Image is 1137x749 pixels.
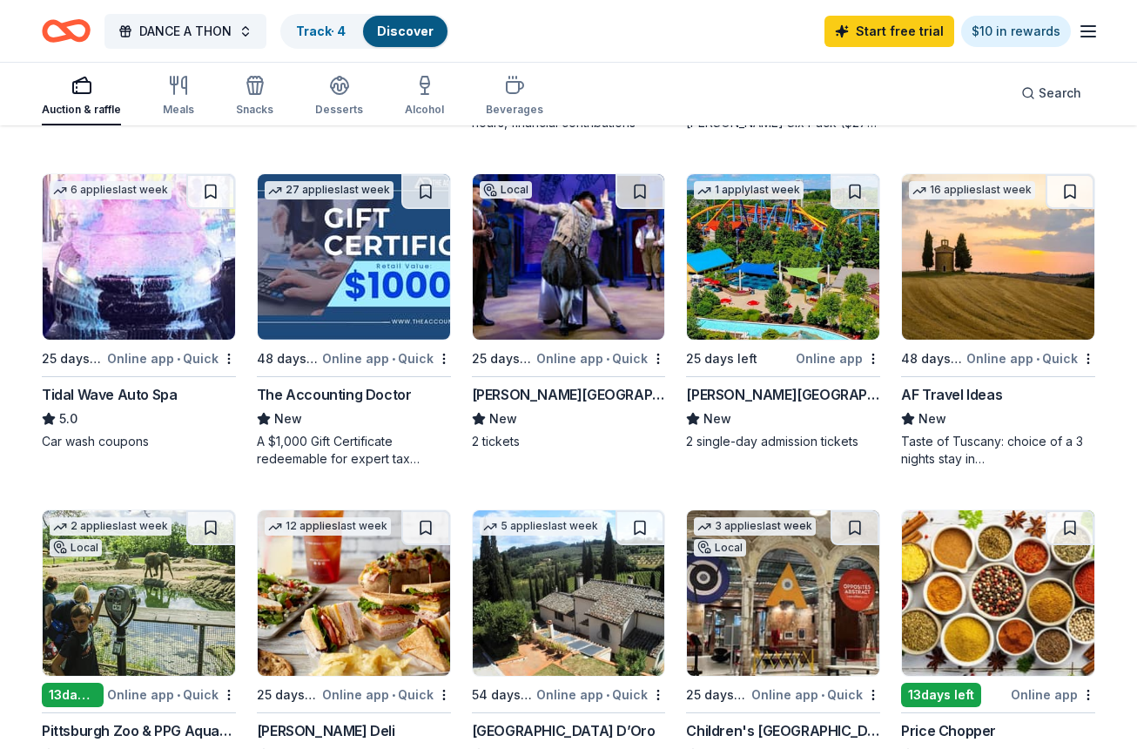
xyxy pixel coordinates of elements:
div: 25 days left [42,348,104,369]
span: • [392,352,395,366]
div: Taste of Tuscany: choice of a 3 nights stay in [GEOGRAPHIC_DATA] or a 5 night stay in [GEOGRAPHIC... [901,433,1095,468]
div: 5 applies last week [480,517,602,536]
div: Price Chopper [901,720,996,741]
div: Online app Quick [536,684,665,705]
div: 48 days left [901,348,963,369]
div: Pittsburgh Zoo & PPG Aquarium [42,720,236,741]
div: 3 applies last week [694,517,816,536]
span: New [489,408,517,429]
div: Online app Quick [107,348,236,369]
div: [GEOGRAPHIC_DATA] D’Oro [472,720,656,741]
span: • [392,688,395,702]
button: Snacks [236,68,273,125]
div: [PERSON_NAME] Deli [257,720,395,741]
div: Desserts [315,103,363,117]
img: Image for McAlister's Deli [258,510,450,676]
button: Alcohol [405,68,444,125]
a: Discover [377,24,434,38]
a: Image for AF Travel Ideas16 applieslast week48 days leftOnline app•QuickAF Travel IdeasNewTaste o... [901,173,1095,468]
button: Beverages [486,68,543,125]
div: Online app Quick [322,348,451,369]
a: Start free trial [824,16,954,47]
button: Auction & raffle [42,68,121,125]
span: • [606,688,609,702]
div: Online app [796,348,880,369]
div: 13 days left [42,683,104,707]
button: DANCE A THON [104,14,266,49]
div: 16 applies last week [909,181,1035,199]
div: Meals [163,103,194,117]
div: 6 applies last week [50,181,172,199]
span: • [177,352,180,366]
div: Snacks [236,103,273,117]
div: Local [694,539,746,557]
button: Meals [163,68,194,125]
div: 2 applies last week [50,517,172,536]
div: Auction & raffle [42,103,121,117]
img: Image for Pittsburgh Zoo & PPG Aquarium [43,510,235,676]
div: 12 applies last week [265,517,391,536]
div: Beverages [486,103,543,117]
div: Alcohol [405,103,444,117]
img: Image for Dorney Park & Wildwater Kingdom [687,174,879,340]
div: Online app Quick [322,684,451,705]
span: New [703,408,731,429]
span: New [274,408,302,429]
div: The Accounting Doctor [257,384,412,405]
a: Track· 4 [296,24,346,38]
div: Car wash coupons [42,433,236,450]
img: Image for AF Travel Ideas [902,174,1094,340]
div: 13 days left [901,683,981,707]
div: 1 apply last week [694,181,804,199]
div: Children's [GEOGRAPHIC_DATA] [686,720,880,741]
div: 48 days left [257,348,319,369]
div: AF Travel Ideas [901,384,1002,405]
span: • [606,352,609,366]
div: 25 days left [686,685,748,705]
span: New [918,408,946,429]
a: Home [42,10,91,51]
span: • [177,688,180,702]
img: Image for Tidal Wave Auto Spa [43,174,235,340]
div: Local [50,539,102,557]
button: Search [1007,76,1095,111]
a: $10 in rewards [961,16,1071,47]
a: Image for Dorney Park & Wildwater Kingdom1 applylast week25 days leftOnline app[PERSON_NAME][GEOG... [686,173,880,450]
div: 2 tickets [472,433,666,450]
div: 25 days left [686,348,757,369]
div: Local [480,181,532,199]
div: Online app Quick [107,684,236,705]
div: 54 days left [472,685,534,705]
img: Image for Villa Sogni D’Oro [473,510,665,676]
img: Image for Price Chopper [902,510,1094,676]
div: [PERSON_NAME][GEOGRAPHIC_DATA] [686,384,880,405]
div: Online app Quick [966,348,1095,369]
a: Image for Tidal Wave Auto Spa6 applieslast week25 days leftOnline app•QuickTidal Wave Auto Spa5.0... [42,173,236,450]
a: Image for The Accounting Doctor27 applieslast week48 days leftOnline app•QuickThe Accounting Doct... [257,173,451,468]
button: Desserts [315,68,363,125]
a: Image for Fulton TheatreLocal25 days leftOnline app•Quick[PERSON_NAME][GEOGRAPHIC_DATA]New2 tickets [472,173,666,450]
div: A $1,000 Gift Certificate redeemable for expert tax preparation or tax resolution services—recipi... [257,433,451,468]
div: 2 single-day admission tickets [686,433,880,450]
div: Tidal Wave Auto Spa [42,384,177,405]
button: Track· 4Discover [280,14,449,49]
span: 5.0 [59,408,77,429]
div: Online app [1011,684,1095,705]
img: Image for The Accounting Doctor [258,174,450,340]
div: 27 applies last week [265,181,394,199]
img: Image for Fulton Theatre [473,174,665,340]
span: DANCE A THON [139,21,232,42]
span: Search [1039,83,1081,104]
div: Online app Quick [751,684,880,705]
div: Online app Quick [536,348,665,369]
div: 25 days left [472,348,534,369]
img: Image for Children's Museum of Pittsburgh [687,510,879,676]
span: • [821,688,824,702]
span: • [1036,352,1039,366]
div: [PERSON_NAME][GEOGRAPHIC_DATA] [472,384,666,405]
div: 25 days left [257,685,319,705]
